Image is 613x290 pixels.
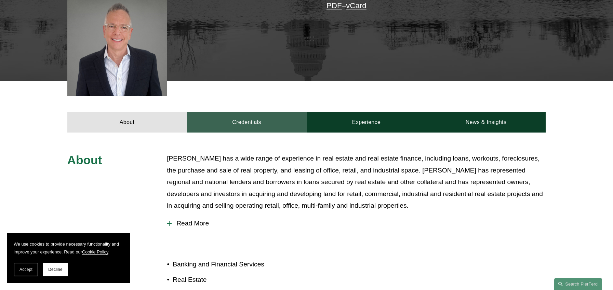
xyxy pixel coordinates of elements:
a: Experience [307,112,426,133]
a: vCard [346,1,367,10]
a: Cookie Policy [82,249,108,254]
p: Real Estate [173,274,306,286]
button: Accept [14,263,38,276]
button: Decline [43,263,68,276]
p: We use cookies to provide necessary functionality and improve your experience. Read our . [14,240,123,256]
a: PDF [327,1,342,10]
section: Cookie banner [7,233,130,283]
span: Accept [19,267,32,272]
a: Search this site [554,278,602,290]
a: About [67,112,187,133]
a: News & Insights [426,112,546,133]
span: About [67,153,102,167]
a: Credentials [187,112,307,133]
span: Read More [172,220,546,227]
button: Read More [167,215,546,232]
p: [PERSON_NAME] has a wide range of experience in real estate and real estate finance, including lo... [167,153,546,212]
span: Decline [48,267,63,272]
p: Banking and Financial Services [173,259,306,271]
